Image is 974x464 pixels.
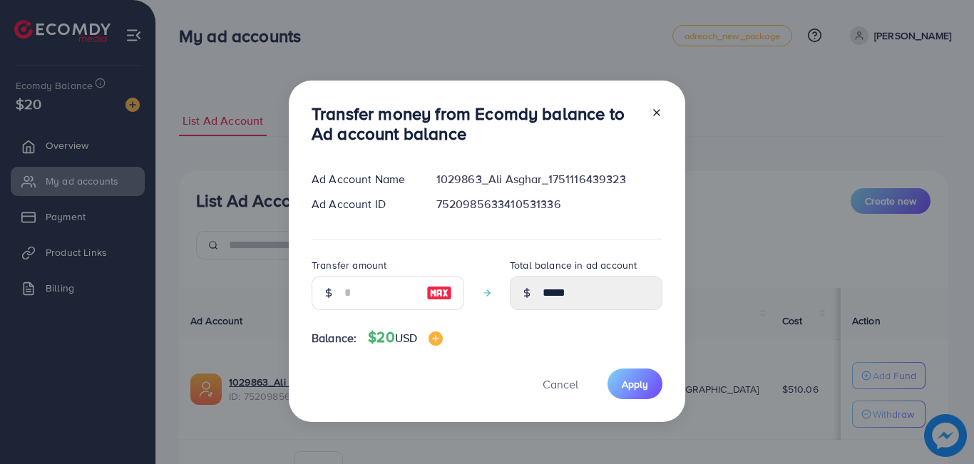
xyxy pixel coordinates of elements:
span: Apply [622,377,648,391]
h4: $20 [368,329,443,346]
label: Transfer amount [312,258,386,272]
h3: Transfer money from Ecomdy balance to Ad account balance [312,103,640,145]
button: Cancel [525,368,596,399]
div: 1029863_Ali Asghar_1751116439323 [425,171,674,187]
div: Ad Account ID [300,196,425,212]
div: Ad Account Name [300,171,425,187]
label: Total balance in ad account [510,258,637,272]
button: Apply [608,368,662,399]
div: 7520985633410531336 [425,196,674,212]
img: image [429,331,443,346]
span: Cancel [543,376,578,392]
span: USD [395,330,417,346]
img: image [426,284,452,301]
span: Balance: [312,330,357,346]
